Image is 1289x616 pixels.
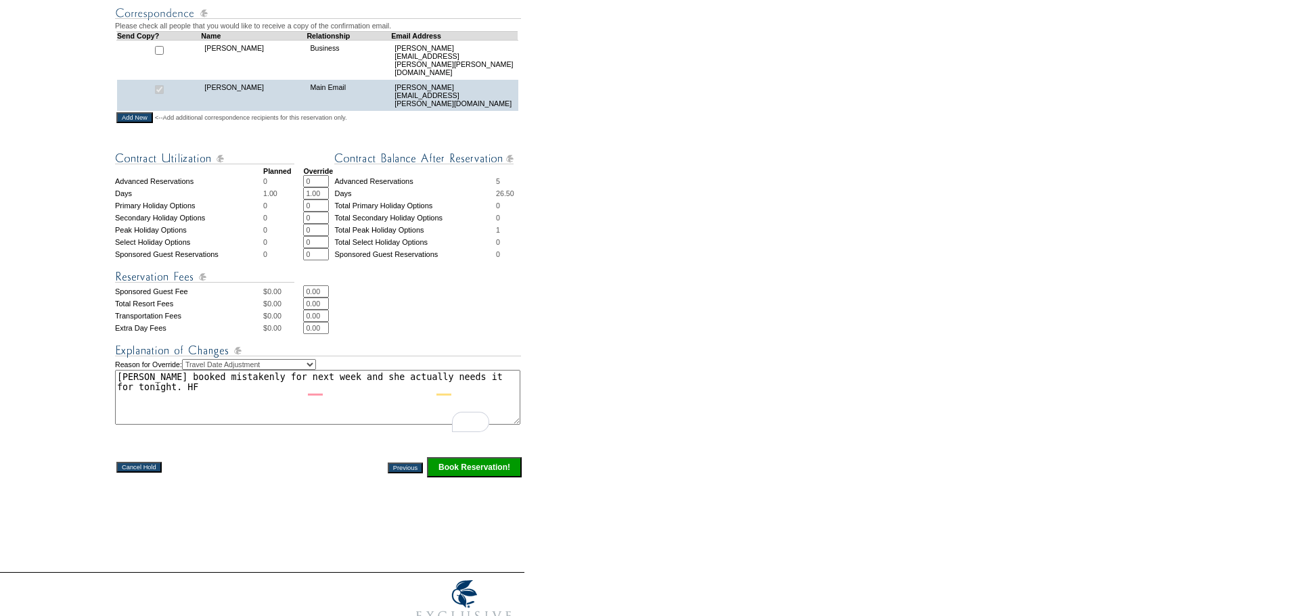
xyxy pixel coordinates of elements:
strong: Override [303,167,333,175]
td: Total Resort Fees [115,298,263,310]
td: Sponsored Guest Reservations [334,248,496,260]
td: $ [263,285,303,298]
span: 0 [496,250,500,258]
img: Reservation Fees [115,268,294,285]
td: Advanced Reservations [115,175,263,187]
span: 0.00 [267,300,281,308]
td: Send Copy? [117,31,202,40]
td: Advanced Reservations [334,175,496,187]
span: <--Add additional correspondence recipients for this reservation only. [155,114,347,122]
td: Total Secondary Holiday Options [334,212,496,224]
td: Reason for Override: [115,359,523,425]
td: Days [115,187,263,199]
td: Total Peak Holiday Options [334,224,496,236]
span: 26.50 [496,189,514,197]
td: Transportation Fees [115,310,263,322]
input: Previous [388,463,423,473]
td: Sponsored Guest Reservations [115,248,263,260]
td: Peak Holiday Options [115,224,263,236]
span: 0 [263,214,267,222]
span: Please check all people that you would like to receive a copy of the confirmation email. [115,22,391,30]
td: Days [334,187,496,199]
td: [PERSON_NAME] [201,80,307,111]
td: Sponsored Guest Fee [115,285,263,298]
td: Total Select Holiday Options [334,236,496,248]
td: Main Email [307,80,391,111]
td: [PERSON_NAME][EMAIL_ADDRESS][PERSON_NAME][DOMAIN_NAME] [391,80,518,111]
span: 0 [263,177,267,185]
textarea: To enrich screen reader interactions, please activate Accessibility in Grammarly extension settings [115,370,520,425]
input: Add New [116,112,153,123]
span: 1.00 [263,189,277,197]
img: Explanation of Changes [115,342,521,359]
td: [PERSON_NAME] [201,40,307,80]
td: Email Address [391,31,518,40]
td: Primary Holiday Options [115,199,263,212]
span: 1 [496,226,500,234]
span: 5 [496,177,500,185]
td: $ [263,322,303,334]
td: Secondary Holiday Options [115,212,263,224]
span: 0 [263,250,267,258]
img: Contract Utilization [115,150,294,167]
input: Cancel Hold [116,462,162,473]
span: 0.00 [267,312,281,320]
span: 0 [496,214,500,222]
td: Select Holiday Options [115,236,263,248]
span: 0.00 [267,287,281,295]
td: Business [307,40,391,80]
td: $ [263,310,303,322]
span: 0 [263,202,267,210]
span: 0 [496,238,500,246]
span: 0 [263,226,267,234]
span: 0 [496,202,500,210]
input: Click this button to finalize your reservation. [427,457,522,477]
strong: Planned [263,167,291,175]
span: 0.00 [267,324,281,332]
td: [PERSON_NAME][EMAIL_ADDRESS][PERSON_NAME][PERSON_NAME][DOMAIN_NAME] [391,40,518,80]
td: Extra Day Fees [115,322,263,334]
td: Name [201,31,307,40]
td: Relationship [307,31,391,40]
td: $ [263,298,303,310]
span: 0 [263,238,267,246]
img: Contract Balance After Reservation [334,150,514,167]
td: Total Primary Holiday Options [334,199,496,212]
